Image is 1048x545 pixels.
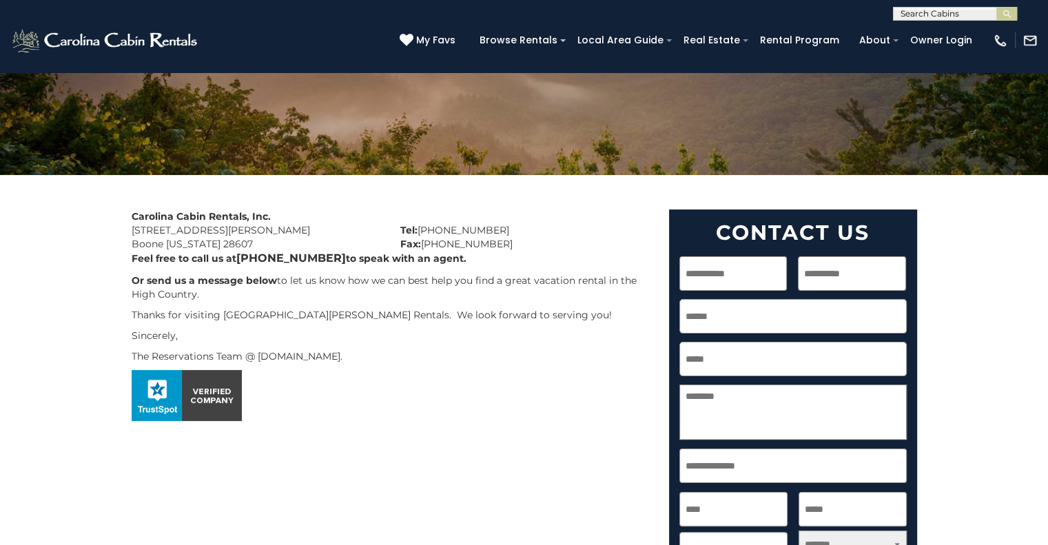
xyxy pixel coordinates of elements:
[132,210,271,223] strong: Carolina Cabin Rentals, Inc.
[236,251,346,265] b: [PHONE_NUMBER]
[400,224,418,236] strong: Tel:
[132,308,648,322] p: Thanks for visiting [GEOGRAPHIC_DATA][PERSON_NAME] Rentals. We look forward to serving you!
[390,209,659,251] div: [PHONE_NUMBER] [PHONE_NUMBER]
[753,30,846,51] a: Rental Program
[132,370,242,421] img: seal_horizontal.png
[993,33,1008,48] img: phone-regular-white.png
[679,220,907,245] h2: Contact Us
[677,30,747,51] a: Real Estate
[132,349,648,363] p: The Reservations Team @ [DOMAIN_NAME].
[416,33,455,48] span: My Favs
[132,252,236,265] b: Feel free to call us at
[132,274,277,287] b: Or send us a message below
[400,33,459,48] a: My Favs
[852,30,897,51] a: About
[132,274,648,301] p: to let us know how we can best help you find a great vacation rental in the High Country.
[571,30,670,51] a: Local Area Guide
[400,238,421,250] strong: Fax:
[473,30,564,51] a: Browse Rentals
[903,30,979,51] a: Owner Login
[132,329,648,342] p: Sincerely,
[10,27,201,54] img: White-1-2.png
[121,209,390,251] div: [STREET_ADDRESS][PERSON_NAME] Boone [US_STATE] 28607
[1023,33,1038,48] img: mail-regular-white.png
[346,252,466,265] b: to speak with an agent.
